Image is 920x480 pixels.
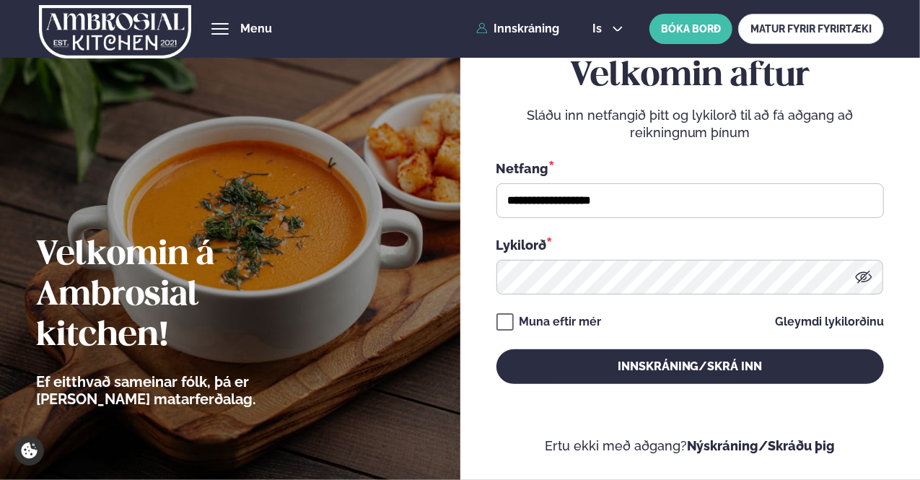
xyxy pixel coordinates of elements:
span: is [592,23,606,35]
div: Lykilorð [496,235,884,254]
a: Innskráning [476,22,559,35]
button: hamburger [211,20,229,38]
h2: Velkomin á Ambrosial kitchen! [36,235,336,357]
a: Gleymdi lykilorðinu [775,316,884,328]
div: Netfang [496,159,884,178]
button: Innskráning/Skrá inn [496,349,884,384]
a: Cookie settings [14,436,44,466]
p: Sláðu inn netfangið þitt og lykilorð til að fá aðgang að reikningnum þínum [496,107,884,141]
a: MATUR FYRIR FYRIRTÆKI [738,14,884,44]
p: Ef eitthvað sameinar fólk, þá er [PERSON_NAME] matarferðalag. [36,373,336,408]
a: Nýskráning/Skráðu þig [687,438,836,453]
button: BÓKA BORÐ [649,14,732,44]
button: is [581,23,635,35]
h2: Velkomin aftur [496,56,884,97]
p: Ertu ekki með aðgang? [496,437,884,455]
img: logo [39,2,191,61]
